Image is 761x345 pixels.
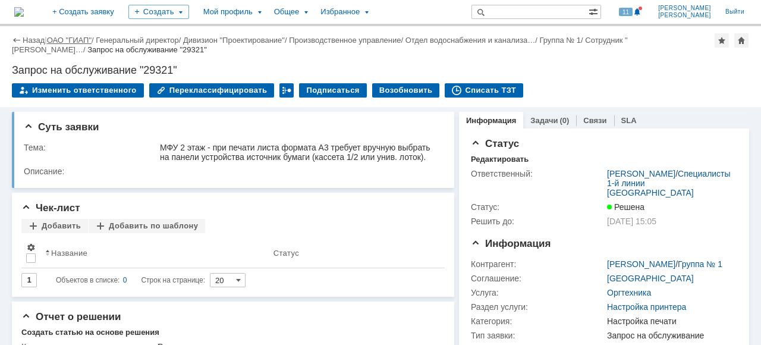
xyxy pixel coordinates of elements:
[589,5,600,17] span: Расширенный поиск
[607,288,651,297] a: Оргтехника
[607,302,686,312] a: Настройка принтера
[621,116,637,125] a: SLA
[24,121,99,133] span: Суть заявки
[471,302,605,312] div: Раздел услуги:
[24,167,441,176] div: Описание:
[45,35,46,44] div: |
[471,316,605,326] div: Категория:
[269,238,435,268] th: Статус
[279,83,294,98] div: Работа с массовостью
[96,36,183,45] div: /
[273,249,299,258] div: Статус
[607,274,694,283] a: [GEOGRAPHIC_DATA]
[530,116,558,125] a: Задачи
[160,143,438,162] div: МФУ 2 этаж - при печати листа формата А3 требует вручную выбрать на панели устройства источник бу...
[471,274,605,283] div: Соглашение:
[183,36,285,45] a: Дивизион "Проектирование"
[12,36,628,54] a: Сотрудник "[PERSON_NAME]…
[658,5,711,12] span: [PERSON_NAME]
[658,12,711,19] span: [PERSON_NAME]
[87,45,207,54] div: Запрос на обслуживание "29321"
[14,7,24,17] img: logo
[21,311,121,322] span: Отчет о решении
[471,202,605,212] div: Статус:
[405,36,540,45] div: /
[289,36,405,45] div: /
[471,217,605,226] div: Решить до:
[607,169,731,197] a: Специалисты 1-й линии [GEOGRAPHIC_DATA]
[128,5,189,19] div: Создать
[96,36,178,45] a: Генеральный директор
[607,259,722,269] div: /
[715,33,729,48] div: Добавить в избранное
[471,169,605,178] div: Ответственный:
[559,116,569,125] div: (0)
[471,259,605,269] div: Контрагент:
[21,202,80,214] span: Чек-лист
[21,328,159,337] div: Создать статью на основе решения
[56,276,120,284] span: Объектов в списке:
[12,36,628,54] div: /
[183,36,289,45] div: /
[14,7,24,17] a: Перейти на домашнюю страницу
[539,36,581,45] a: Группа № 1
[289,36,401,45] a: Производственное управление
[26,243,36,252] span: Настройки
[734,33,749,48] div: Сделать домашней страницей
[607,331,732,340] div: Запрос на обслуживание
[607,217,656,226] span: [DATE] 15:05
[56,273,205,287] i: Строк на странице:
[47,36,96,45] div: /
[471,155,529,164] div: Редактировать
[51,249,87,258] div: Название
[123,273,127,287] div: 0
[24,143,158,152] div: Тема:
[583,116,606,125] a: Связи
[40,238,269,268] th: Название
[47,36,92,45] a: ОАО "ГИАП"
[607,169,732,197] div: /
[23,36,45,45] a: Назад
[539,36,585,45] div: /
[471,238,551,249] span: Информация
[471,331,605,340] div: Тип заявки:
[471,138,519,149] span: Статус
[607,202,644,212] span: Решена
[678,259,722,269] a: Группа № 1
[405,36,536,45] a: Отдел водоснабжения и канализа…
[607,259,675,269] a: [PERSON_NAME]
[471,288,605,297] div: Услуга:
[607,169,675,178] a: [PERSON_NAME]
[607,316,732,326] div: Настройка печати
[619,8,633,16] span: 11
[466,116,516,125] a: Информация
[12,64,749,76] div: Запрос на обслуживание "29321"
